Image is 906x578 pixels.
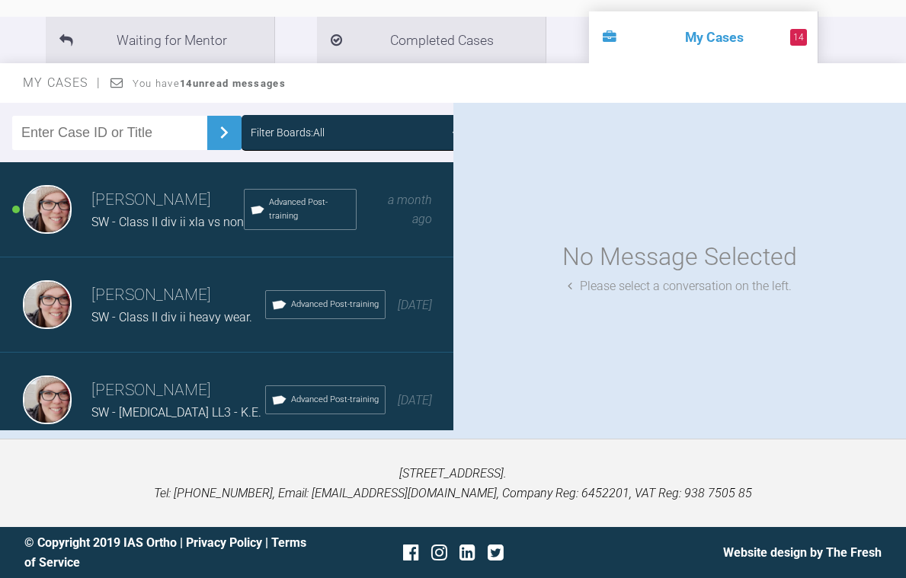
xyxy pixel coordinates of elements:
[388,193,432,227] span: a month ago
[186,535,262,550] a: Privacy Policy
[91,283,265,308] h3: [PERSON_NAME]
[291,393,379,407] span: Advanced Post-training
[398,298,432,312] span: [DATE]
[562,238,797,276] div: No Message Selected
[251,124,325,141] div: Filter Boards: All
[790,29,807,46] span: 14
[24,464,882,503] p: [STREET_ADDRESS]. Tel: [PHONE_NUMBER], Email: [EMAIL_ADDRESS][DOMAIN_NAME], Company Reg: 6452201,...
[24,533,310,572] div: © Copyright 2019 IAS Ortho | |
[180,78,286,89] strong: 14 unread messages
[291,298,379,311] span: Advanced Post-training
[317,17,546,63] li: Completed Cases
[24,535,306,570] a: Terms of Service
[91,405,261,420] span: SW - [MEDICAL_DATA] LL3 - K.E.
[398,393,432,407] span: [DATE]
[12,116,207,150] input: Enter Case ID or Title
[23,375,72,424] img: Sarah Wood
[91,215,244,229] span: SW - Class II div ii xla vs non
[91,378,265,404] h3: [PERSON_NAME]
[568,276,792,296] div: Please select a conversation on the left.
[91,187,244,213] h3: [PERSON_NAME]
[23,280,72,329] img: Sarah Wood
[589,11,818,63] li: My Cases
[91,310,252,324] span: SW - Class II div ii heavy wear.
[269,196,351,223] span: Advanced Post-training
[723,545,882,560] a: Website design by The Fresh
[46,17,274,63] li: Waiting for Mentor
[133,78,286,89] span: You have
[23,75,101,90] span: My Cases
[212,120,236,145] img: chevronRight.28bd32b0.svg
[23,185,72,234] img: Sarah Wood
